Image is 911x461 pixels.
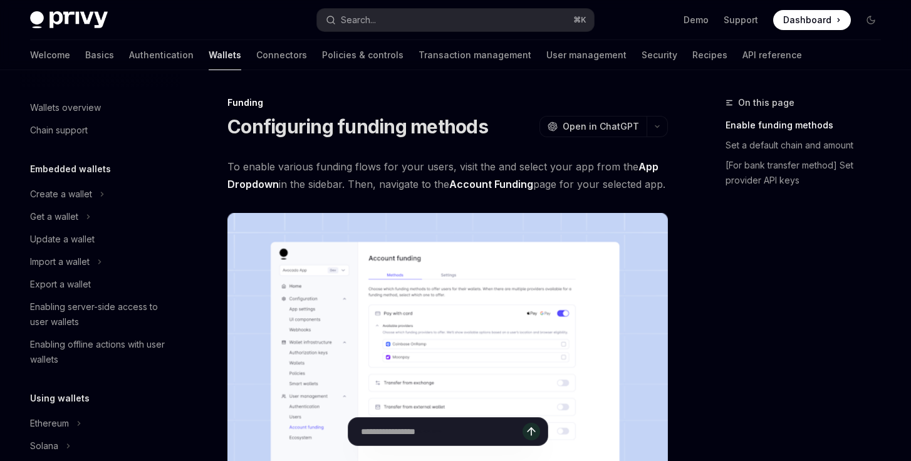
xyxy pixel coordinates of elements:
a: Export a wallet [20,273,180,296]
a: Recipes [692,40,727,70]
a: API reference [742,40,802,70]
a: Authentication [129,40,194,70]
h5: Embedded wallets [30,162,111,177]
h5: Using wallets [30,391,90,406]
div: Import a wallet [30,254,90,269]
a: Support [724,14,758,26]
a: Enabling offline actions with user wallets [20,333,180,371]
a: Connectors [256,40,307,70]
a: Dashboard [773,10,851,30]
button: Open in ChatGPT [539,116,647,137]
img: dark logo [30,11,108,29]
div: Chain support [30,123,88,138]
button: Toggle dark mode [861,10,881,30]
span: Open in ChatGPT [563,120,639,133]
a: Security [642,40,677,70]
div: Search... [341,13,376,28]
a: Set a default chain and amount [726,135,891,155]
div: Funding [227,96,668,109]
a: Wallets overview [20,96,180,119]
a: Wallets [209,40,241,70]
span: ⌘ K [573,15,586,25]
span: To enable various funding flows for your users, visit the and select your app from the in the sid... [227,158,668,193]
a: User management [546,40,627,70]
div: Solana [30,438,58,453]
span: On this page [738,95,794,110]
a: Welcome [30,40,70,70]
a: Enable funding methods [726,115,891,135]
div: Get a wallet [30,209,78,224]
a: Basics [85,40,114,70]
button: Search...⌘K [317,9,594,31]
a: Policies & controls [322,40,403,70]
a: Transaction management [419,40,531,70]
div: Create a wallet [30,187,92,202]
span: Dashboard [783,14,831,26]
a: Enabling server-side access to user wallets [20,296,180,333]
a: Chain support [20,119,180,142]
button: Send message [523,423,540,440]
h1: Configuring funding methods [227,115,488,138]
div: Wallets overview [30,100,101,115]
div: Ethereum [30,416,69,431]
div: Enabling server-side access to user wallets [30,299,173,329]
a: Update a wallet [20,228,180,251]
div: Update a wallet [30,232,95,247]
div: Export a wallet [30,277,91,292]
a: Demo [684,14,709,26]
a: [For bank transfer method] Set provider API keys [726,155,891,190]
div: Enabling offline actions with user wallets [30,337,173,367]
a: Account Funding [449,178,533,191]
